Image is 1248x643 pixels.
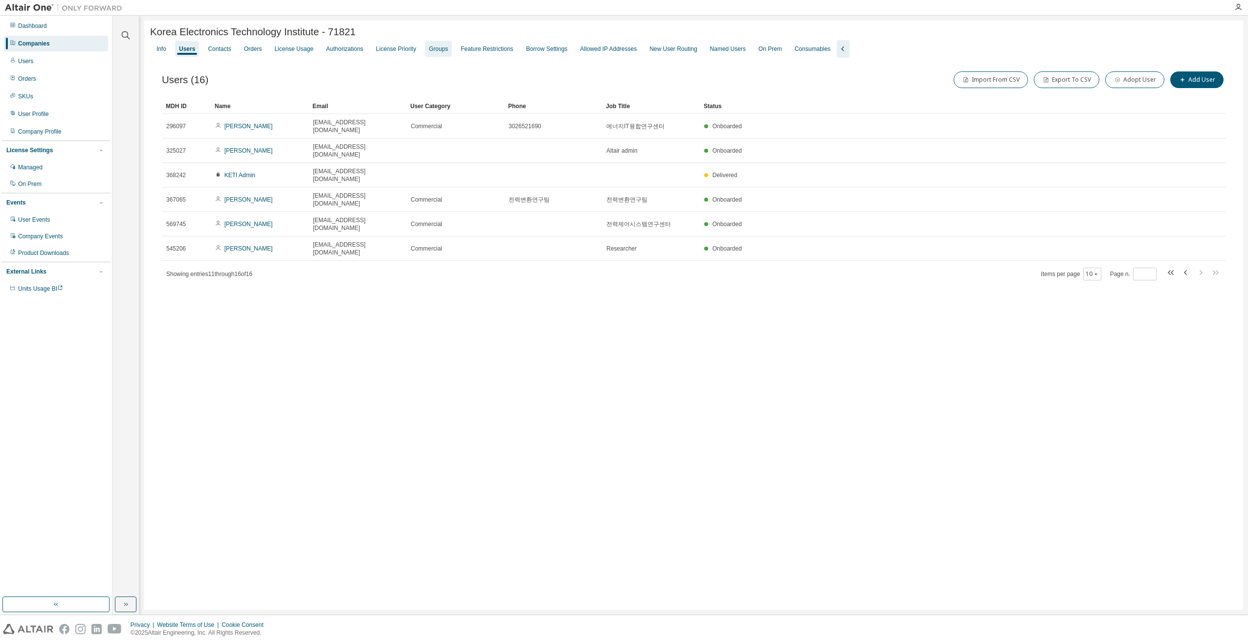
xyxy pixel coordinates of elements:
[313,241,402,256] span: [EMAIL_ADDRESS][DOMAIN_NAME]
[18,180,42,188] div: On Prem
[758,45,782,53] div: On Prem
[649,45,697,53] div: New User Routing
[131,629,269,637] p: © 2025 Altair Engineering, Inc. All Rights Reserved.
[1110,268,1157,280] span: Page n.
[1170,71,1224,88] button: Add User
[509,196,550,204] span: 전력변환연구팀
[244,45,262,53] div: Orders
[313,167,402,183] span: [EMAIL_ADDRESS][DOMAIN_NAME]
[713,221,742,228] span: Onboarded
[75,624,86,634] img: instagram.svg
[313,143,402,159] span: [EMAIL_ADDRESS][DOMAIN_NAME]
[6,146,53,154] div: License Settings
[6,268,46,276] div: External Links
[312,98,402,114] div: Email
[166,220,186,228] span: 569745
[606,196,647,204] span: 전력변환연구팀
[208,45,231,53] div: Contacts
[606,220,671,228] span: 전력제어시스템연구센터
[580,45,637,53] div: Allowed IP Addresses
[222,621,269,629] div: Cookie Consent
[215,98,305,114] div: Name
[411,245,442,253] span: Commercial
[108,624,122,634] img: youtube.svg
[326,45,363,53] div: Authorizations
[224,196,273,203] a: [PERSON_NAME]
[429,45,448,53] div: Groups
[795,45,830,53] div: Consumables
[5,3,127,13] img: Altair One
[411,196,442,204] span: Commercial
[156,45,166,53] div: Info
[224,221,273,228] a: [PERSON_NAME]
[166,271,252,277] span: Showing entries 11 through 16 of 16
[704,98,1167,114] div: Status
[410,98,500,114] div: User Category
[166,196,186,204] span: 367065
[162,74,208,86] span: Users (16)
[18,110,49,118] div: User Profile
[713,196,742,203] span: Onboarded
[313,118,402,134] span: [EMAIL_ADDRESS][DOMAIN_NAME]
[1041,268,1101,280] span: Items per page
[1034,71,1099,88] button: Export To CSV
[274,45,313,53] div: License Usage
[166,245,186,253] span: 545206
[713,123,742,130] span: Onboarded
[713,245,742,252] span: Onboarded
[18,285,63,292] span: Units Usage BI
[18,128,62,136] div: Company Profile
[18,92,33,100] div: SKUs
[954,71,1028,88] button: Import From CSV
[713,172,737,179] span: Delivered
[526,45,568,53] div: Borrow Settings
[18,249,69,257] div: Product Downloads
[131,621,157,629] div: Privacy
[224,147,273,154] a: [PERSON_NAME]
[166,147,186,155] span: 325027
[179,45,195,53] div: Users
[18,40,50,47] div: Companies
[166,98,207,114] div: MDH ID
[18,163,43,171] div: Managed
[509,122,541,130] span: 3026521690
[606,98,696,114] div: Job Title
[224,123,273,130] a: [PERSON_NAME]
[91,624,102,634] img: linkedin.svg
[18,216,50,224] div: User Events
[461,45,513,53] div: Feature Restrictions
[606,245,637,253] span: Researcher
[166,171,186,179] span: 368242
[376,45,416,53] div: License Priority
[18,57,33,65] div: Users
[710,45,746,53] div: Named Users
[713,147,742,154] span: Onboarded
[606,122,665,130] span: 에너지IT융합연구센터
[18,75,36,83] div: Orders
[224,172,255,179] a: KETI Admin
[508,98,598,114] div: Phone
[6,199,25,207] div: Events
[313,216,402,232] span: [EMAIL_ADDRESS][DOMAIN_NAME]
[606,147,637,155] span: Altair admin
[1105,71,1164,88] button: Adopt User
[150,26,356,38] span: Korea Electronics Technology Institute - 71821
[157,621,222,629] div: Website Terms of Use
[18,22,47,30] div: Dashboard
[59,624,69,634] img: facebook.svg
[1086,270,1099,278] button: 10
[3,624,53,634] img: altair_logo.svg
[411,122,442,130] span: Commercial
[313,192,402,207] span: [EMAIL_ADDRESS][DOMAIN_NAME]
[224,245,273,252] a: [PERSON_NAME]
[166,122,186,130] span: 296097
[411,220,442,228] span: Commercial
[18,232,63,240] div: Company Events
